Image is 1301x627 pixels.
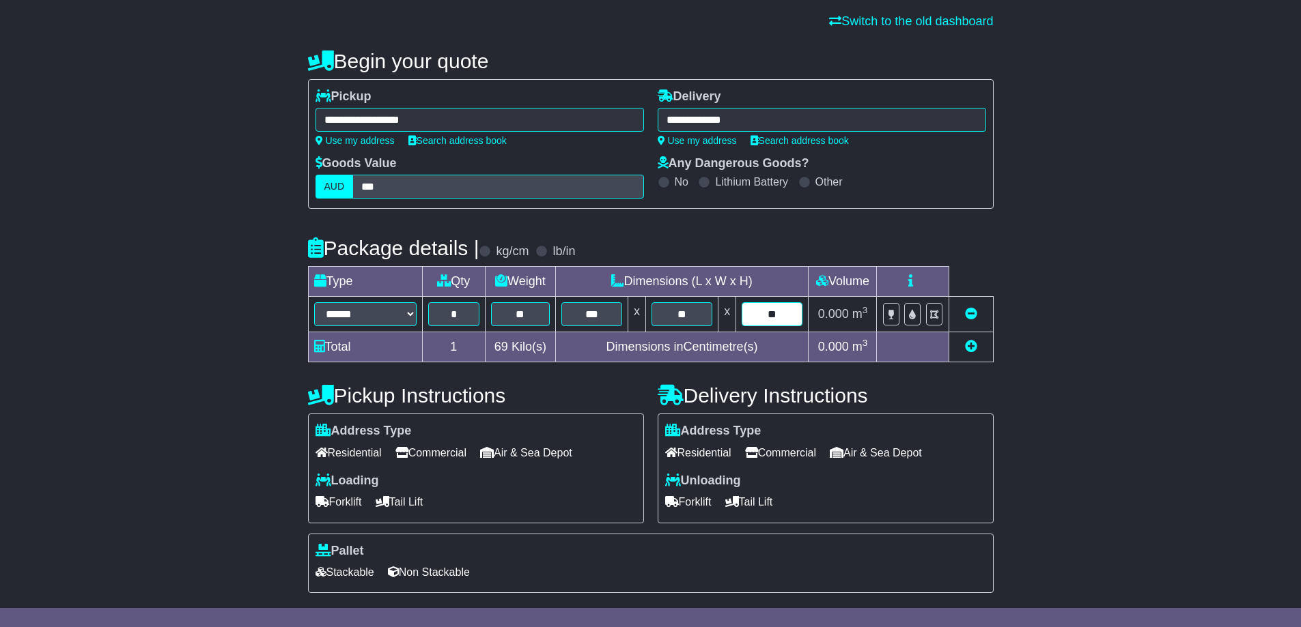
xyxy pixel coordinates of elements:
h4: Begin your quote [308,50,994,72]
span: Forklift [316,491,362,512]
label: kg/cm [496,244,529,259]
td: x [718,297,736,332]
td: Kilo(s) [486,332,556,362]
td: 1 [422,332,486,362]
label: AUD [316,175,354,199]
td: x [628,297,645,332]
span: Air & Sea Depot [480,442,572,463]
label: Goods Value [316,156,397,171]
label: Pickup [316,89,372,104]
label: Address Type [316,424,412,439]
span: Residential [316,442,382,463]
label: Address Type [665,424,761,439]
td: Volume [809,267,877,297]
a: Search address book [408,135,507,146]
a: Use my address [316,135,395,146]
span: m [852,340,868,353]
td: Dimensions (L x W x H) [555,267,809,297]
span: Tail Lift [725,491,773,512]
a: Search address book [751,135,849,146]
td: Qty [422,267,486,297]
label: Other [815,175,843,188]
span: Air & Sea Depot [830,442,922,463]
label: No [675,175,688,188]
h4: Delivery Instructions [658,384,994,407]
span: 0.000 [818,307,849,321]
span: Commercial [395,442,466,463]
span: Forklift [665,491,712,512]
span: m [852,307,868,321]
label: Lithium Battery [715,175,788,188]
a: Add new item [965,340,977,353]
label: Any Dangerous Goods? [658,156,809,171]
span: Residential [665,442,731,463]
h4: Package details | [308,237,479,259]
td: Total [308,332,422,362]
td: Dimensions in Centimetre(s) [555,332,809,362]
span: 69 [494,340,508,353]
span: Tail Lift [376,491,423,512]
span: 0.000 [818,340,849,353]
label: Pallet [316,544,364,559]
a: Remove this item [965,307,977,321]
label: Loading [316,473,379,489]
td: Weight [486,267,556,297]
sup: 3 [863,338,868,348]
td: Type [308,267,422,297]
label: lb/in [552,244,575,259]
span: Non Stackable [388,562,470,583]
label: Delivery [658,89,721,104]
span: Commercial [745,442,816,463]
label: Unloading [665,473,741,489]
a: Switch to the old dashboard [829,14,993,28]
a: Use my address [658,135,737,146]
span: Stackable [316,562,374,583]
sup: 3 [863,305,868,315]
h4: Pickup Instructions [308,384,644,407]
